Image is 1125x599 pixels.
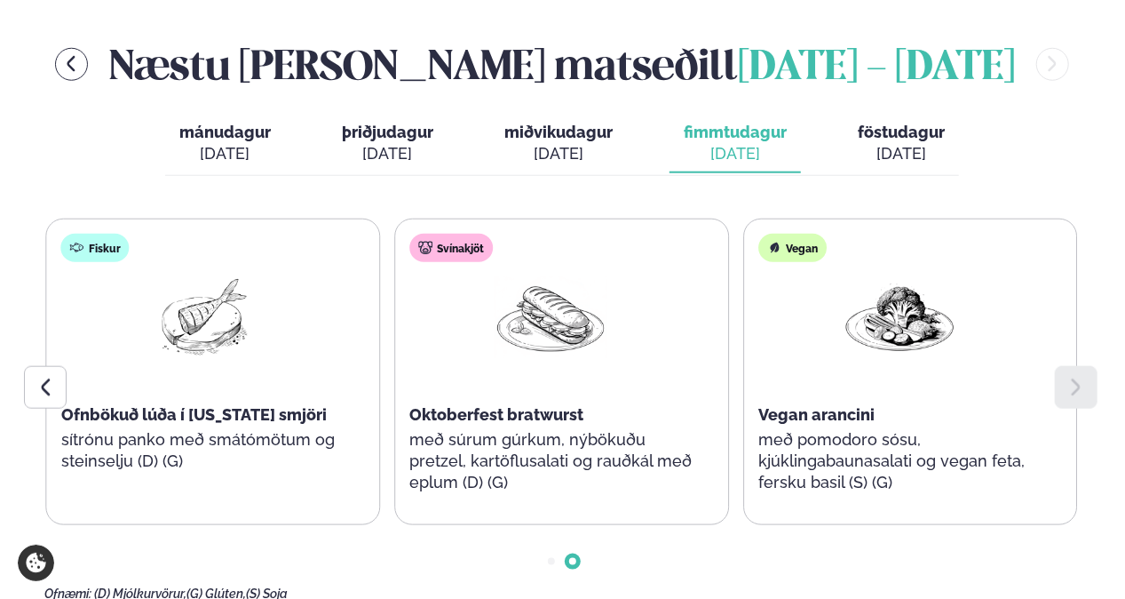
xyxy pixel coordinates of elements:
[843,276,956,359] img: Vegan.png
[179,143,271,164] div: [DATE]
[684,143,787,164] div: [DATE]
[70,241,84,255] img: fish.svg
[1036,48,1069,81] button: menu-btn-right
[61,405,327,424] span: Ofnbökuð lúða í [US_STATE] smjöri
[342,143,433,164] div: [DATE]
[504,143,613,164] div: [DATE]
[165,115,285,173] button: mánudagur [DATE]
[504,123,613,141] span: miðvikudagur
[758,234,827,262] div: Vegan
[342,123,433,141] span: þriðjudagur
[684,123,787,141] span: fimmtudagur
[569,558,576,565] span: Go to slide 2
[61,429,344,472] p: sítrónu panko með smátómötum og steinselju (D) (G)
[409,234,493,262] div: Svínakjöt
[767,241,781,255] img: Vegan.svg
[418,241,432,255] img: pork.svg
[548,558,555,565] span: Go to slide 1
[328,115,448,173] button: þriðjudagur [DATE]
[669,115,801,173] button: fimmtudagur [DATE]
[409,405,583,424] span: Oktoberfest bratwurst
[109,36,1015,93] h2: Næstu [PERSON_NAME] matseðill
[738,49,1015,88] span: [DATE] - [DATE]
[758,429,1041,493] p: með pomodoro sósu, kjúklingabaunasalati og vegan feta, fersku basil (S) (G)
[858,123,945,141] span: föstudagur
[758,405,875,424] span: Vegan arancini
[494,276,607,359] img: Panini.png
[409,429,692,493] p: með súrum gúrkum, nýbökuðu pretzel, kartöflusalati og rauðkál með eplum (D) (G)
[146,276,259,359] img: Fish.png
[18,545,54,581] a: Cookie settings
[61,234,130,262] div: Fiskur
[844,115,959,173] button: föstudagur [DATE]
[55,48,88,81] button: menu-btn-left
[490,115,627,173] button: miðvikudagur [DATE]
[179,123,271,141] span: mánudagur
[858,143,945,164] div: [DATE]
